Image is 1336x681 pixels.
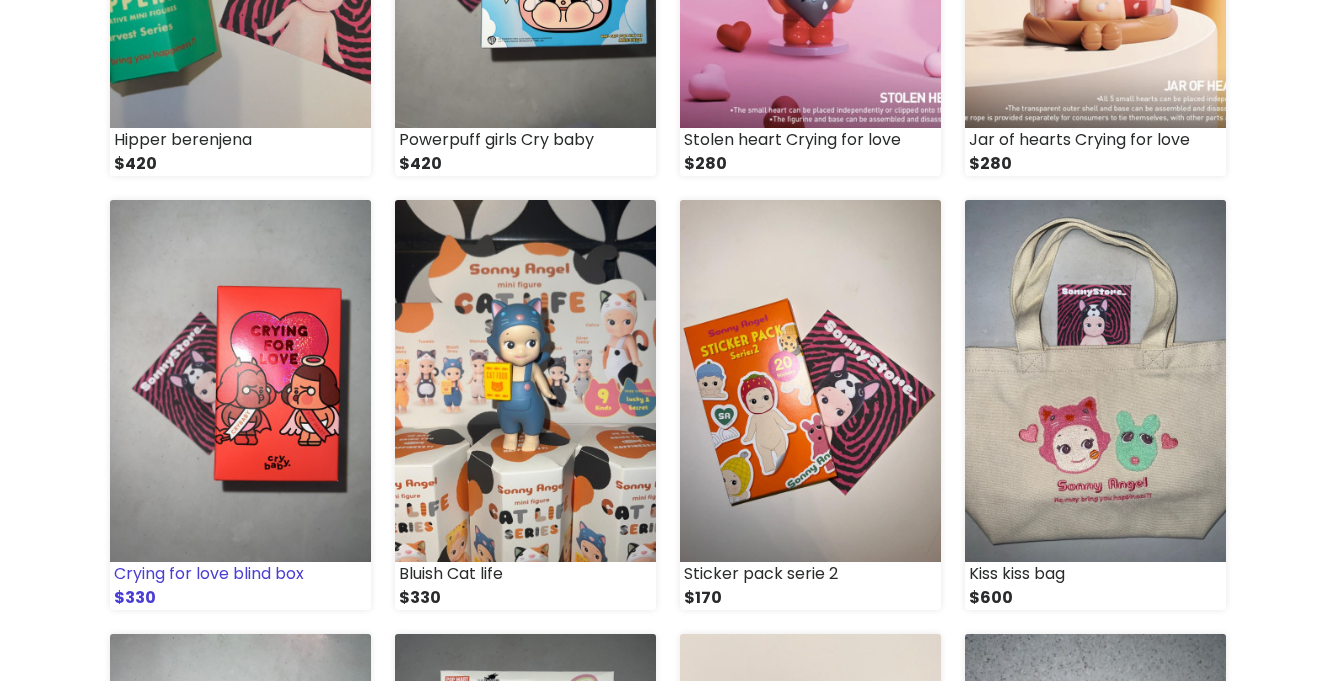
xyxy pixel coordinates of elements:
[680,128,941,152] div: Stolen heart Crying for love
[965,152,1226,176] div: $280
[110,200,371,562] img: small_1740637097539.jpeg
[110,586,371,610] div: $330
[110,562,371,586] div: Crying for love blind box
[395,200,656,562] img: small_1738872399484.jpeg
[680,200,941,562] img: small_1738871584775.jpeg
[395,128,656,152] div: Powerpuff girls Cry baby
[395,200,656,610] a: Bluish Cat life $330
[395,562,656,586] div: Bluish Cat life
[110,200,371,610] a: Crying for love blind box $330
[110,152,371,176] div: $420
[680,200,941,610] a: Sticker pack serie 2 $170
[965,586,1226,610] div: $600
[680,562,941,586] div: Sticker pack serie 2
[680,152,941,176] div: $280
[965,200,1226,562] img: small_1738870306295.jpeg
[110,128,371,152] div: Hipper berenjena
[965,128,1226,152] div: Jar of hearts Crying for love
[965,200,1226,610] a: Kiss kiss bag $600
[680,586,941,610] div: $170
[395,152,656,176] div: $420
[395,586,656,610] div: $330
[965,562,1226,586] div: Kiss kiss bag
